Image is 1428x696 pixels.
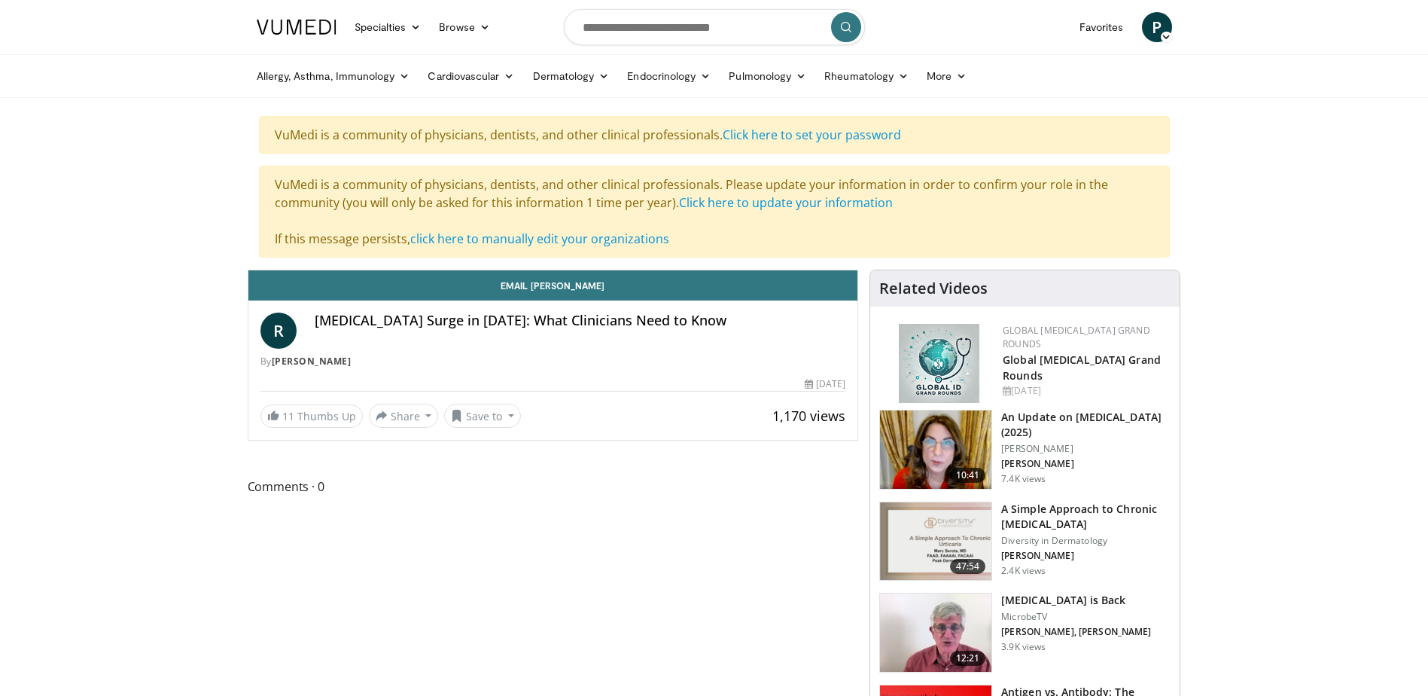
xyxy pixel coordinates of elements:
[772,407,845,425] span: 1,170 views
[260,313,297,349] a: R
[880,411,991,489] img: 48af3e72-e66e-47da-b79f-f02e7cc46b9b.png.150x105_q85_crop-smart_upscale.png
[879,502,1171,582] a: 47:54 A Simple Approach to Chronic [MEDICAL_DATA] Diversity in Dermatology [PERSON_NAME] 2.4K views
[1003,353,1161,383] a: Global [MEDICAL_DATA] Grand Rounds
[1001,502,1171,532] h3: A Simple Approach to Chronic [MEDICAL_DATA]
[259,116,1170,154] div: VuMedi is a community of physicians, dentists, and other clinical professionals.
[260,355,846,368] div: By
[1001,593,1151,608] h3: [MEDICAL_DATA] is Back
[879,593,1171,673] a: 12:21 [MEDICAL_DATA] is Back MicrobeTV [PERSON_NAME], [PERSON_NAME] 3.9K views
[880,594,991,672] img: 537ec807-323d-43b7-9fe0-bad00a6af604.150x105_q85_crop-smart_upscale.jpg
[444,404,521,428] button: Save to
[248,270,858,301] a: Email [PERSON_NAME]
[1001,473,1046,485] p: 7.4K views
[815,61,918,91] a: Rheumatology
[1001,443,1171,455] p: [PERSON_NAME]
[315,313,846,329] h4: [MEDICAL_DATA] Surge in [DATE]: What Clinicians Need to Know
[346,12,431,42] a: Specialties
[879,279,988,298] h4: Related Videos
[918,61,976,91] a: More
[950,651,986,666] span: 12:21
[950,468,986,483] span: 10:41
[679,194,893,211] a: Click here to update your information
[899,324,979,403] img: e456a1d5-25c5-46f9-913a-7a343587d2a7.png.150x105_q85_autocrop_double_scale_upscale_version-0.2.png
[1001,611,1151,623] p: MicrobeTV
[564,9,865,45] input: Search topics, interventions
[1001,565,1046,577] p: 2.4K views
[410,230,669,247] a: click here to manually edit your organizations
[720,61,815,91] a: Pulmonology
[950,559,986,574] span: 47:54
[1001,626,1151,638] p: [PERSON_NAME], [PERSON_NAME]
[1001,410,1171,440] h3: An Update on [MEDICAL_DATA] (2025)
[1001,458,1171,470] p: [PERSON_NAME]
[282,409,294,423] span: 11
[618,61,720,91] a: Endocrinology
[805,377,845,391] div: [DATE]
[259,166,1170,258] div: VuMedi is a community of physicians, dentists, and other clinical professionals. Please update yo...
[1070,12,1133,42] a: Favorites
[880,502,991,581] img: dc941aa0-c6d2-40bd-ba0f-da81891a6313.png.150x105_q85_crop-smart_upscale.png
[248,61,419,91] a: Allergy, Asthma, Immunology
[723,127,901,143] a: Click here to set your password
[419,61,523,91] a: Cardiovascular
[1001,535,1171,547] p: Diversity in Dermatology
[1142,12,1172,42] a: P
[1001,641,1046,653] p: 3.9K views
[1003,324,1150,350] a: Global [MEDICAL_DATA] Grand Rounds
[369,404,439,428] button: Share
[272,355,352,368] a: [PERSON_NAME]
[1003,384,1168,398] div: [DATE]
[260,404,363,428] a: 11 Thumbs Up
[257,20,336,35] img: VuMedi Logo
[248,477,859,496] span: Comments 0
[1001,550,1171,562] p: [PERSON_NAME]
[430,12,499,42] a: Browse
[879,410,1171,490] a: 10:41 An Update on [MEDICAL_DATA] (2025) [PERSON_NAME] [PERSON_NAME] 7.4K views
[524,61,619,91] a: Dermatology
